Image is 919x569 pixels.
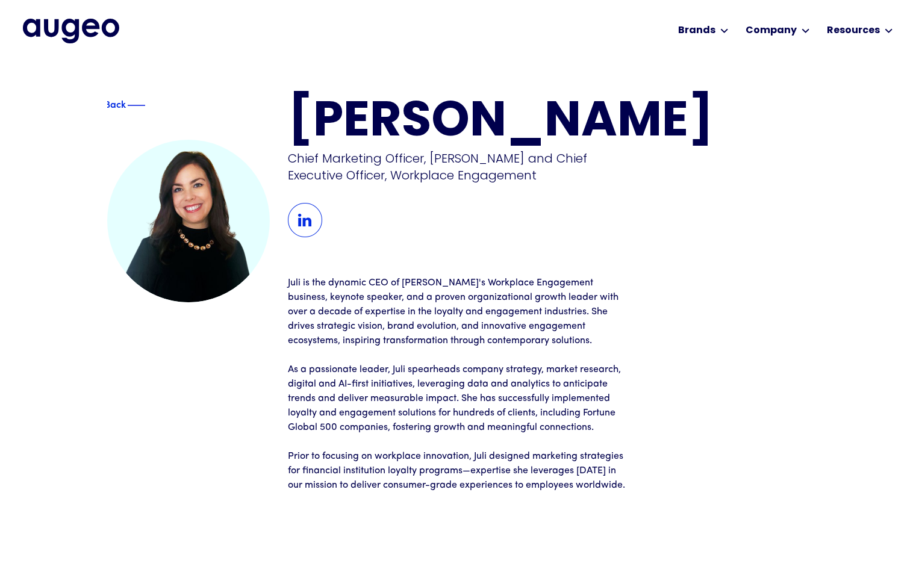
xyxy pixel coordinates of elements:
img: Augeo's full logo in midnight blue. [23,19,119,43]
div: Back [104,96,126,111]
p: ‍ [288,348,631,362]
div: Brands [678,23,715,38]
p: Prior to focusing on workplace innovation, Juli designed marketing strategies for financial insti... [288,449,631,493]
div: Chief Marketing Officer, [PERSON_NAME] and Chief Executive Officer, Workplace Engagement [288,150,635,184]
div: Company [746,23,797,38]
img: Blue decorative line [127,98,145,113]
a: home [23,19,119,43]
a: Blue text arrowBackBlue decorative line [107,99,158,111]
div: Resources [827,23,880,38]
img: LinkedIn Icon [288,203,322,237]
p: ‍ [288,435,631,449]
p: Juli is the dynamic CEO of [PERSON_NAME]'s Workplace Engagement business, keynote speaker, and a ... [288,276,631,348]
h1: [PERSON_NAME] [288,99,812,148]
p: As a passionate leader, Juli spearheads company strategy, market research, digital and AI-first i... [288,362,631,435]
